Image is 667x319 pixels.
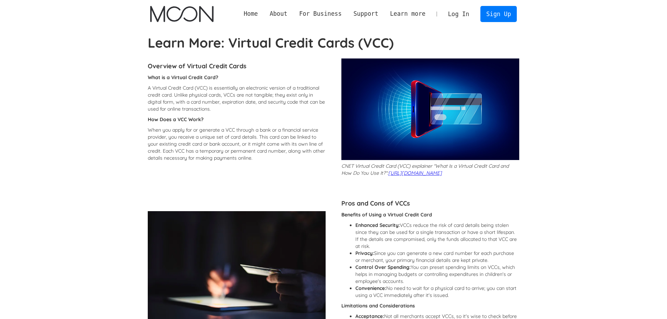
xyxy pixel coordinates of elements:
div: For Business [299,9,341,18]
h4: Pros and Cons of VCCs [341,199,519,208]
p: When you apply for or generate a VCC through a bank or a financial service provider, you receive ... [148,126,326,161]
li: No need to wait for a physical card to arrive; you can start using a VCC immediately after it's i... [355,285,519,299]
li: VCCs reduce the risk of card details being stolen since they can be used for a single transaction... [355,222,519,250]
strong: Enhanced Security: [355,222,400,228]
p: CNET Virtual Credit Card (VCC) explainer "What Is a Virtual Credit Card and How Do You Use It?": [341,162,519,176]
img: Moon Logo [150,6,214,22]
strong: What is a Virtual Credit Card? [148,74,218,81]
strong: How Does a VCC Work? [148,116,203,123]
strong: Benefits of Using a Virtual Credit Card [341,211,432,218]
li: You can preset spending limits on VCCs, which helps in managing budgets or controlling expenditur... [355,264,519,285]
div: Learn more [390,9,425,18]
a: Sign Up [480,6,517,22]
div: For Business [293,9,348,18]
h4: Overview of Virtual Credit Cards [148,62,326,70]
div: Learn more [384,9,431,18]
a: Home [238,9,264,18]
div: About [264,9,293,18]
a: home [150,6,214,22]
div: About [270,9,287,18]
li: Since you can generate a new card number for each purchase or merchant, your primary financial de... [355,250,519,264]
strong: Privacy: [355,250,374,256]
strong: Limitations and Considerations [341,303,415,309]
div: Support [353,9,378,18]
a: Log In [442,6,475,22]
strong: Convenience: [355,285,386,291]
strong: Learn More: Virtual Credit Cards (VCC) [148,34,394,51]
div: Support [348,9,384,18]
strong: Control Over Spending: [355,264,411,270]
p: A Virtual Credit Card (VCC) is essentially an electronic version of a traditional credit card. Un... [148,84,326,112]
a: [URL][DOMAIN_NAME] [388,170,442,176]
